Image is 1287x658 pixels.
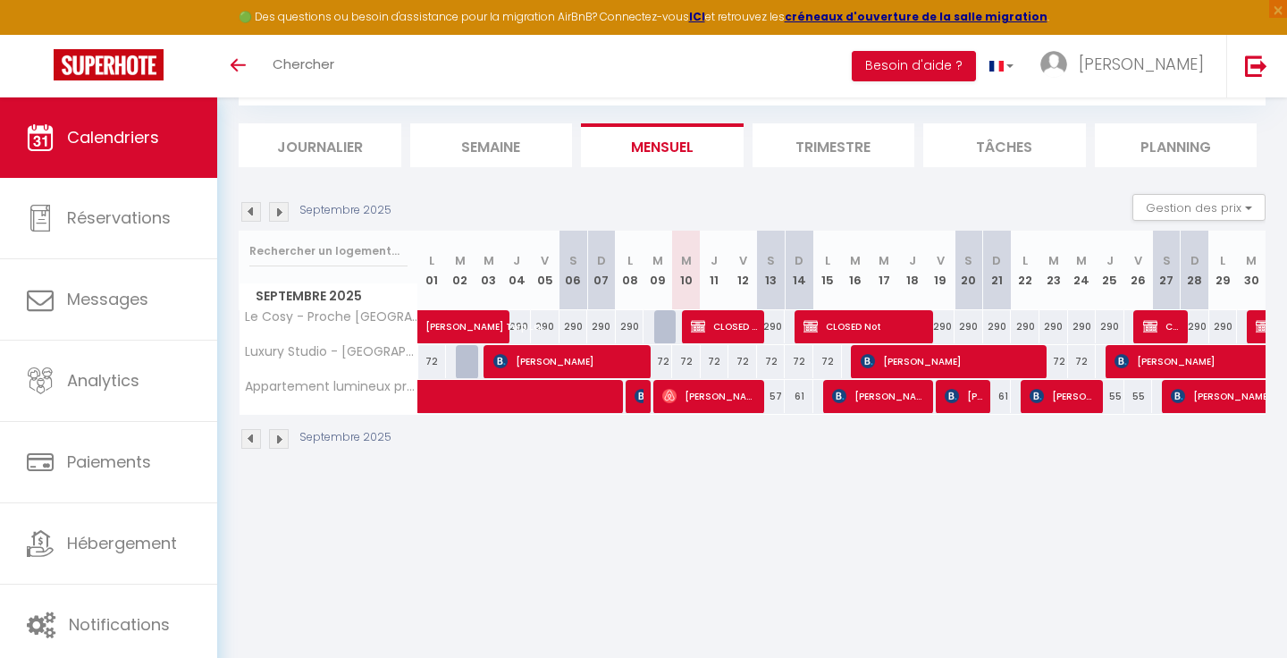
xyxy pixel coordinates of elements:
div: 72 [757,345,786,378]
div: 290 [1011,310,1039,343]
span: Messages [67,288,148,310]
a: Chercher [259,35,348,97]
th: 09 [643,231,672,310]
abbr: V [937,252,945,269]
th: 16 [842,231,871,310]
li: Mensuel [581,123,744,167]
div: 72 [728,345,757,378]
th: 28 [1181,231,1209,310]
th: 15 [813,231,842,310]
span: [PERSON_NAME] [1030,379,1097,413]
span: Réservations [67,207,171,229]
div: 290 [1209,310,1238,343]
div: 290 [926,310,955,343]
th: 06 [559,231,588,310]
img: Super Booking [54,49,164,80]
abbr: M [1246,252,1257,269]
abbr: L [1220,252,1225,269]
span: [PERSON_NAME] [945,379,983,413]
img: logout [1245,55,1267,77]
abbr: D [597,252,606,269]
span: CLOSED Not [1143,309,1182,343]
li: Semaine [410,123,573,167]
abbr: D [795,252,803,269]
a: créneaux d'ouverture de la salle migration [785,9,1047,24]
li: Trimestre [753,123,915,167]
div: 290 [616,310,644,343]
abbr: M [850,252,861,269]
span: [PERSON_NAME] [635,379,644,413]
th: 12 [728,231,757,310]
div: 55 [1124,380,1153,413]
span: [PERSON_NAME] [1079,53,1204,75]
th: 11 [701,231,729,310]
th: 24 [1068,231,1097,310]
th: 03 [475,231,503,310]
abbr: M [1048,252,1059,269]
abbr: D [992,252,1001,269]
div: 290 [955,310,983,343]
th: 08 [616,231,644,310]
div: 57 [757,380,786,413]
abbr: V [541,252,549,269]
button: Besoin d'aide ? [852,51,976,81]
div: 72 [1039,345,1068,378]
abbr: S [767,252,775,269]
th: 25 [1096,231,1124,310]
th: 14 [785,231,813,310]
div: 72 [813,345,842,378]
div: 290 [1068,310,1097,343]
th: 10 [672,231,701,310]
abbr: S [569,252,577,269]
th: 18 [898,231,927,310]
th: 20 [955,231,983,310]
span: Luxury Studio - [GEOGRAPHIC_DATA] [242,345,421,359]
div: 290 [1181,310,1209,343]
abbr: M [879,252,889,269]
abbr: L [429,252,434,269]
th: 23 [1039,231,1068,310]
div: 290 [983,310,1012,343]
abbr: J [513,252,520,269]
span: Appartement lumineux proche canal d'ourcq [242,380,421,393]
abbr: M [1076,252,1087,269]
li: Journalier [239,123,401,167]
abbr: S [964,252,972,269]
div: 290 [1039,310,1068,343]
span: [PERSON_NAME] Torp Ladefoged [425,300,549,334]
abbr: S [1163,252,1171,269]
abbr: J [711,252,718,269]
div: 72 [1068,345,1097,378]
div: 72 [418,345,447,378]
span: Paiements [67,451,151,473]
span: Le Cosy - Proche [GEOGRAPHIC_DATA] [242,310,421,324]
abbr: J [1106,252,1114,269]
th: 29 [1209,231,1238,310]
abbr: D [1190,252,1199,269]
span: [PERSON_NAME] [832,379,928,413]
strong: ICI [689,9,705,24]
th: 27 [1152,231,1181,310]
th: 05 [531,231,559,310]
input: Rechercher un logement... [249,235,408,267]
abbr: L [1022,252,1028,269]
th: 26 [1124,231,1153,310]
abbr: J [909,252,916,269]
abbr: L [825,252,830,269]
th: 13 [757,231,786,310]
li: Planning [1095,123,1258,167]
div: 72 [701,345,729,378]
span: [PERSON_NAME] [493,344,646,378]
abbr: V [739,252,747,269]
button: Gestion des prix [1132,194,1266,221]
div: 72 [672,345,701,378]
div: 290 [757,310,786,343]
th: 22 [1011,231,1039,310]
span: CLOSED Not [803,309,928,343]
div: 55 [1096,380,1124,413]
div: 61 [785,380,813,413]
div: 72 [643,345,672,378]
th: 17 [870,231,898,310]
th: 07 [587,231,616,310]
abbr: V [1134,252,1142,269]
